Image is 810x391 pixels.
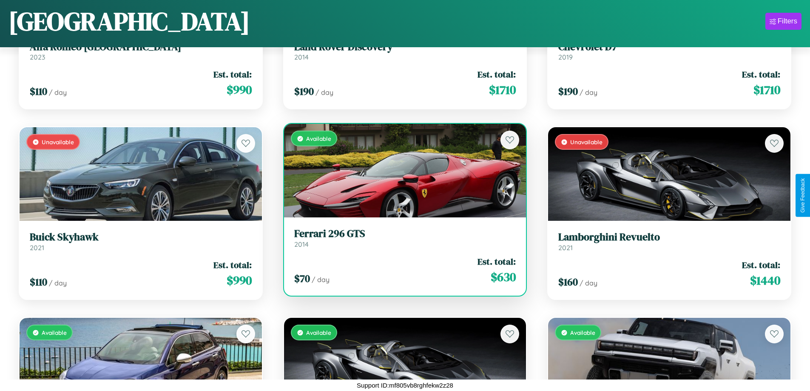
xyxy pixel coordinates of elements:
span: / day [315,88,333,97]
span: / day [580,279,597,287]
h3: Buick Skyhawk [30,231,252,243]
span: Est. total: [213,259,252,271]
span: 2019 [558,53,573,61]
h3: Ferrari 296 GTS [294,228,516,240]
span: $ 990 [227,81,252,98]
span: / day [580,88,597,97]
a: Chevrolet D72019 [558,41,780,62]
span: Est. total: [477,68,516,80]
h1: [GEOGRAPHIC_DATA] [9,4,250,39]
h3: Lamborghini Revuelto [558,231,780,243]
a: Buick Skyhawk2021 [30,231,252,252]
span: Est. total: [213,68,252,80]
span: Available [306,329,331,336]
span: $ 160 [558,275,578,289]
span: Est. total: [477,255,516,268]
span: $ 110 [30,275,47,289]
span: Available [42,329,67,336]
button: Filters [765,13,801,30]
span: Unavailable [570,138,603,146]
span: $ 1710 [489,81,516,98]
span: / day [49,88,67,97]
span: $ 630 [491,268,516,285]
span: Unavailable [42,138,74,146]
span: 2021 [30,243,44,252]
a: Alfa Romeo [GEOGRAPHIC_DATA]2023 [30,41,252,62]
span: 2014 [294,53,309,61]
a: Lamborghini Revuelto2021 [558,231,780,252]
h3: Alfa Romeo [GEOGRAPHIC_DATA] [30,41,252,53]
span: $ 990 [227,272,252,289]
span: $ 1710 [753,81,780,98]
span: / day [49,279,67,287]
span: Est. total: [742,259,780,271]
span: $ 190 [294,84,314,98]
div: Give Feedback [800,178,806,213]
span: 2021 [558,243,573,252]
span: 2014 [294,240,309,248]
a: Ferrari 296 GTS2014 [294,228,516,248]
div: Filters [778,17,797,26]
span: $ 110 [30,84,47,98]
span: Available [306,135,331,142]
span: Est. total: [742,68,780,80]
span: Available [570,329,595,336]
a: Land Rover Discovery2014 [294,41,516,62]
span: $ 190 [558,84,578,98]
span: $ 1440 [750,272,780,289]
span: $ 70 [294,271,310,285]
span: / day [312,275,330,284]
p: Support ID: mf805vb8rghfekw2z28 [357,380,453,391]
span: 2023 [30,53,45,61]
